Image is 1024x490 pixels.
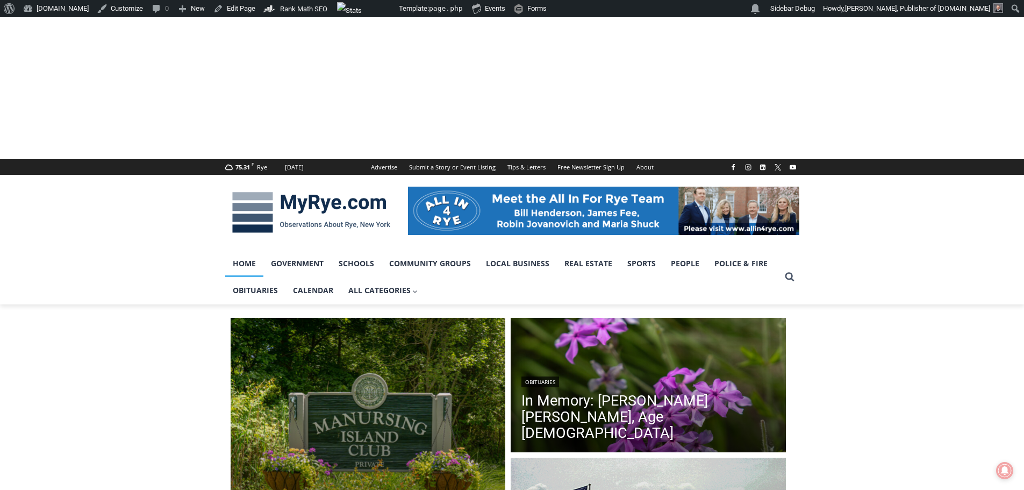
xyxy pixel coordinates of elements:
a: Community Groups [382,250,478,277]
a: About [631,159,660,175]
a: Submit a Story or Event Listing [403,159,502,175]
span: [PERSON_NAME], Publisher of [DOMAIN_NAME] [845,4,990,12]
a: X [771,161,784,174]
img: MyRye.com [225,184,397,240]
span: Rank Math SEO [280,5,327,13]
a: Local Business [478,250,557,277]
span: F [252,161,254,167]
a: Obituaries [521,377,559,387]
nav: Primary Navigation [225,250,780,304]
img: (PHOTO: Kim Eierman of EcoBeneficial designed and oversaw the installation of native plant beds f... [511,318,786,456]
nav: Secondary Navigation [365,159,660,175]
div: Rye [257,162,267,172]
a: Read More In Memory: Barbara Porter Schofield, Age 90 [511,318,786,456]
a: Sports [620,250,663,277]
a: People [663,250,707,277]
img: All in for Rye [408,187,799,235]
a: Schools [331,250,382,277]
a: Linkedin [756,161,769,174]
a: Facebook [727,161,740,174]
a: In Memory: [PERSON_NAME] [PERSON_NAME], Age [DEMOGRAPHIC_DATA] [521,393,775,441]
img: Views over 48 hours. Click for more Jetpack Stats. [337,2,397,15]
span: page.php [429,4,463,12]
a: Calendar [285,277,341,304]
a: Real Estate [557,250,620,277]
a: All Categories [341,277,426,304]
button: View Search Form [780,267,799,287]
a: Government [263,250,331,277]
a: Free Newsletter Sign Up [552,159,631,175]
a: Tips & Letters [502,159,552,175]
a: Obituaries [225,277,285,304]
span: 75.31 [235,163,250,171]
a: Instagram [742,161,755,174]
a: Police & Fire [707,250,775,277]
a: Home [225,250,263,277]
div: [DATE] [285,162,304,172]
a: YouTube [786,161,799,174]
span: All Categories [348,285,418,296]
a: Advertise [365,159,403,175]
